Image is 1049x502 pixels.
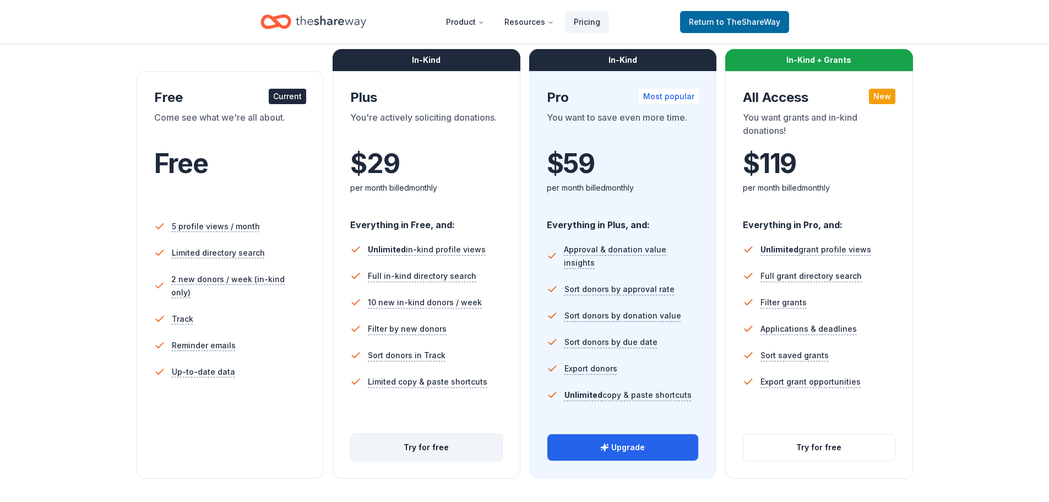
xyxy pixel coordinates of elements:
button: Upgrade [547,434,699,461]
div: per month billed monthly [547,181,699,195]
div: You're actively soliciting donations. [350,111,503,142]
span: Sort saved grants [760,349,829,362]
span: Full grant directory search [760,269,862,283]
span: Approval & donation value insights [564,243,699,269]
span: Export donors [564,362,617,375]
a: Pricing [565,11,609,33]
a: Home [260,9,366,35]
div: You want to save even more time. [547,111,699,142]
span: 2 new donors / week (in-kind only) [171,273,306,299]
nav: Main [437,9,609,35]
span: copy & paste shortcuts [564,390,692,400]
div: In-Kind + Grants [725,49,913,71]
div: You want grants and in-kind donations! [743,111,895,142]
div: Everything in Plus, and: [547,209,699,232]
span: 10 new in-kind donors / week [368,296,482,309]
div: In-Kind [333,49,520,71]
div: per month billed monthly [743,181,895,195]
div: Plus [350,89,503,106]
span: $ 29 [350,148,399,179]
span: Return [689,15,780,29]
span: Limited directory search [172,246,265,260]
span: grant profile views [760,245,871,254]
button: Resources [496,11,563,33]
button: Product [437,11,493,33]
div: Most popular [639,89,699,104]
span: Sort donors by due date [564,336,657,349]
span: Reminder emails [172,339,236,352]
span: Export grant opportunities [760,375,861,388]
span: Unlimited [760,245,798,254]
span: Sort donors in Track [368,349,445,362]
span: $ 59 [547,148,595,179]
div: In-Kind [529,49,717,71]
span: Up-to-date data [172,365,235,379]
div: Everything in Pro, and: [743,209,895,232]
div: Come see what we're all about. [154,111,307,142]
span: $ 119 [743,148,796,179]
button: Try for free [743,434,895,461]
button: Try for free [351,434,502,461]
span: Limited copy & paste shortcuts [368,375,487,388]
span: 5 profile views / month [172,220,260,233]
span: Full in-kind directory search [368,269,476,283]
span: Track [172,312,193,326]
span: Sort donors by approval rate [564,283,675,296]
span: Filter grants [760,296,807,309]
div: Pro [547,89,699,106]
a: Returnto TheShareWay [680,11,789,33]
div: Current [269,89,306,104]
div: Everything in Free, and: [350,209,503,232]
div: All Access [743,89,895,106]
span: Filter by new donors [368,322,447,336]
span: Unlimited [368,245,406,254]
span: Sort donors by donation value [564,309,681,322]
span: Unlimited [564,390,602,400]
span: to TheShareWay [716,17,780,26]
div: per month billed monthly [350,181,503,195]
span: in-kind profile views [368,245,486,254]
span: Free [154,147,208,180]
div: Free [154,89,307,106]
span: Applications & deadlines [760,322,857,336]
div: New [869,89,895,104]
